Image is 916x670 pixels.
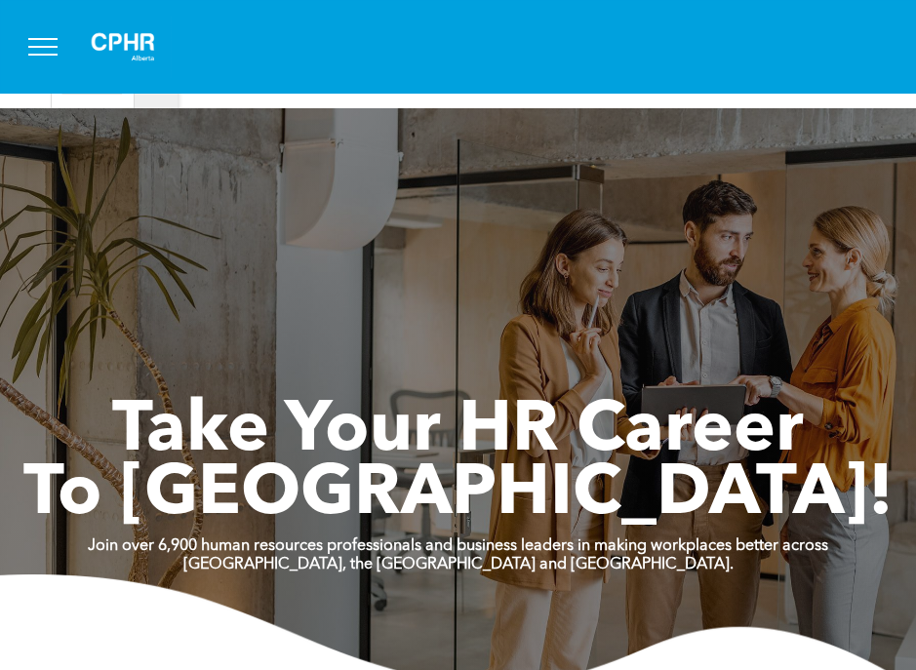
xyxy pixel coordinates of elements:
[18,21,68,72] button: menu
[112,397,804,467] span: Take Your HR Career
[88,538,828,554] strong: Join over 6,900 human resources professionals and business leaders in making workplaces better ac...
[23,460,894,531] span: To [GEOGRAPHIC_DATA]!
[74,16,172,78] img: A white background with a few lines on it
[183,557,734,572] strong: [GEOGRAPHIC_DATA], the [GEOGRAPHIC_DATA] and [GEOGRAPHIC_DATA].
